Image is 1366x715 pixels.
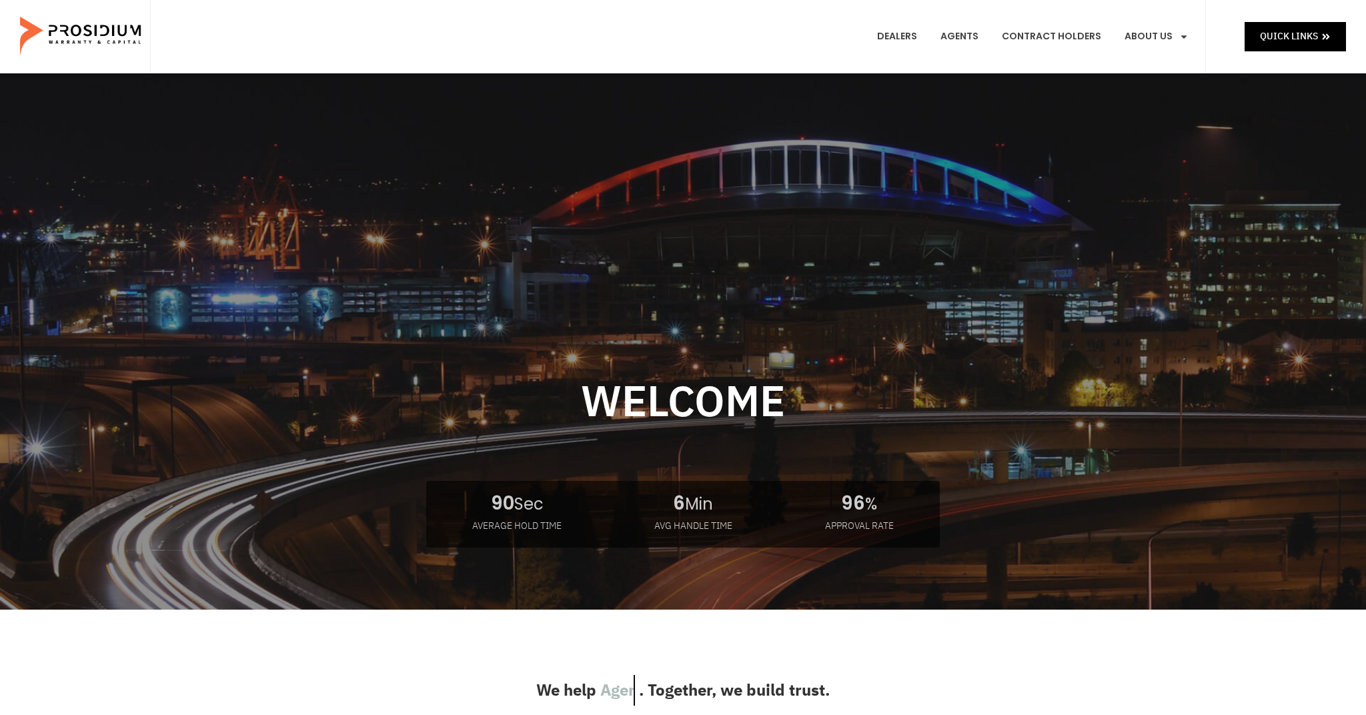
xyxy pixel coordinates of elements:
a: Quick Links [1245,22,1346,51]
a: Agents [930,12,988,61]
span: . Together, we build trust. [639,675,830,706]
nav: Menu [867,12,1199,61]
a: Dealers [867,12,927,61]
span: Quick Links [1260,28,1318,45]
a: About Us [1115,12,1199,61]
a: Contract Holders [992,12,1111,61]
span: We help [536,675,596,706]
